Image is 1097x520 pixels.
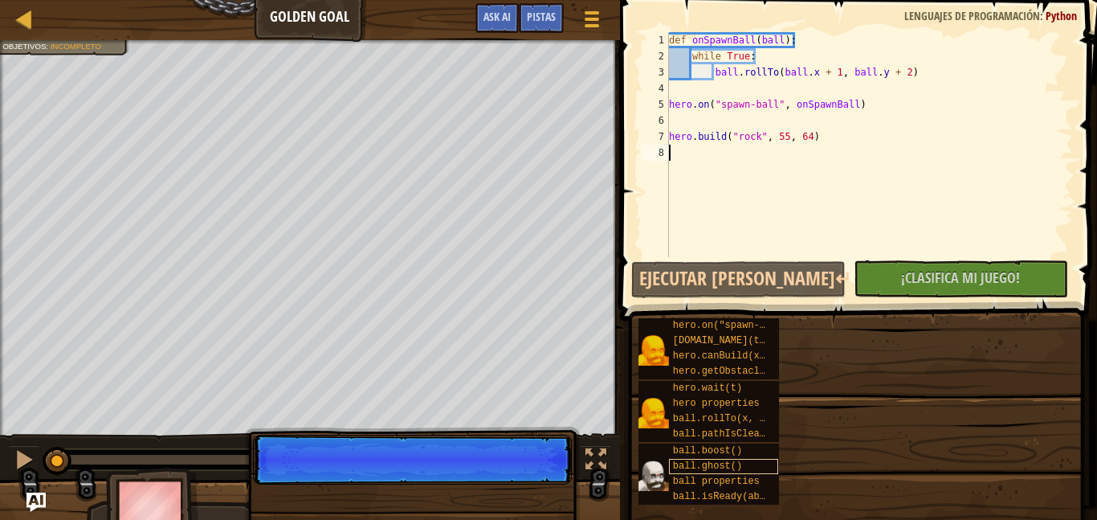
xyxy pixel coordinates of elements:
[642,48,669,64] div: 2
[673,476,760,487] span: ball properties
[46,42,50,51] span: :
[642,113,669,129] div: 6
[642,80,669,96] div: 4
[673,491,794,502] span: ball.isReady(ability)
[642,32,669,48] div: 1
[572,3,612,41] button: Mostrar menú de juego
[638,335,669,366] img: portrait.png
[673,428,800,440] span: ball.pathIsClear(x, y)
[642,96,669,113] div: 5
[673,366,812,377] span: hero.getObstacleAt(x, y)
[673,413,771,424] span: ball.rollTo(x, y)
[673,335,818,346] span: [DOMAIN_NAME](type, x, y)
[638,398,669,428] img: portrait.png
[673,383,742,394] span: hero.wait(t)
[475,3,519,33] button: Ask AI
[642,145,669,161] div: 8
[1040,8,1046,23] span: :
[2,42,46,51] span: Objetivos
[638,461,669,491] img: portrait.png
[580,445,612,478] button: Cambia a pantalla completa.
[483,9,511,24] span: Ask AI
[673,461,742,472] span: ball.ghost()
[1046,8,1077,23] span: Python
[8,445,40,478] button: Ctrl + P: Pause
[854,260,1068,297] button: ¡Clasifica Mi Juego!
[673,350,783,362] span: hero.canBuild(x, y)
[901,268,1020,288] span: ¡Clasifica Mi Juego!
[642,64,669,80] div: 3
[27,493,46,512] button: Ask AI
[673,320,812,331] span: hero.on("spawn-ball", f)
[527,9,556,24] span: Pistas
[904,8,1040,23] span: Lenguajes de programación
[673,398,760,409] span: hero properties
[631,261,846,298] button: Ejecutar [PERSON_NAME]↵
[51,42,101,51] span: Incompleto
[673,445,742,457] span: ball.boost()
[642,129,669,145] div: 7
